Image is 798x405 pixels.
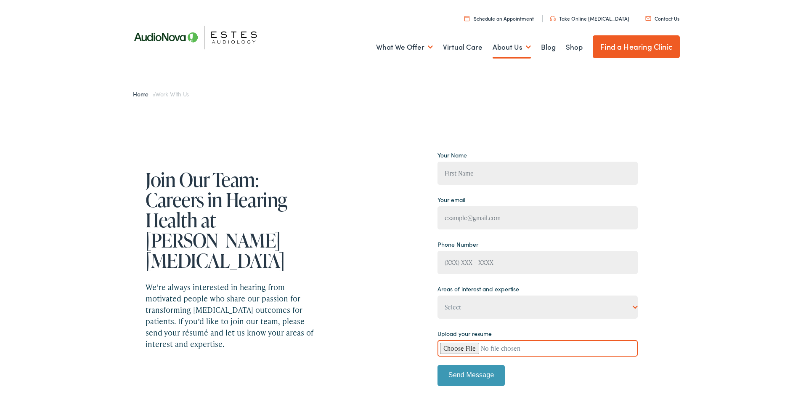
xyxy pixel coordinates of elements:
label: Your Name [437,149,467,158]
img: utility icon [550,14,556,19]
a: Blog [541,30,556,61]
label: Your email [437,194,465,202]
input: First Name [437,160,638,183]
img: utility icon [464,14,469,19]
div: We’re always interested in hearing from motivated people who share our passion for transforming [... [146,280,318,348]
input: Send Message [437,363,505,384]
a: Take Online [MEDICAL_DATA] [550,13,629,20]
h1: Join Our Team: Careers in Hearing Health at [PERSON_NAME] [MEDICAL_DATA] [146,168,318,269]
span: » [133,88,189,96]
img: utility icon [645,15,651,19]
span: Work with Us [155,88,189,96]
a: Schedule an Appointment [464,13,534,20]
label: Phone Number [437,238,478,247]
input: example@gmail.com [437,205,638,228]
a: Find a Hearing Clinic [593,34,680,56]
form: Contact form [437,147,638,391]
a: Virtual Care [443,30,483,61]
a: Contact Us [645,13,679,20]
label: Areas of interest and expertise [437,283,519,292]
a: What We Offer [376,30,433,61]
a: About Us [493,30,531,61]
input: (XXX) XXX - XXXX [437,249,638,272]
label: Upload your resume [437,328,492,336]
a: Home [133,88,153,96]
a: Shop [566,30,583,61]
